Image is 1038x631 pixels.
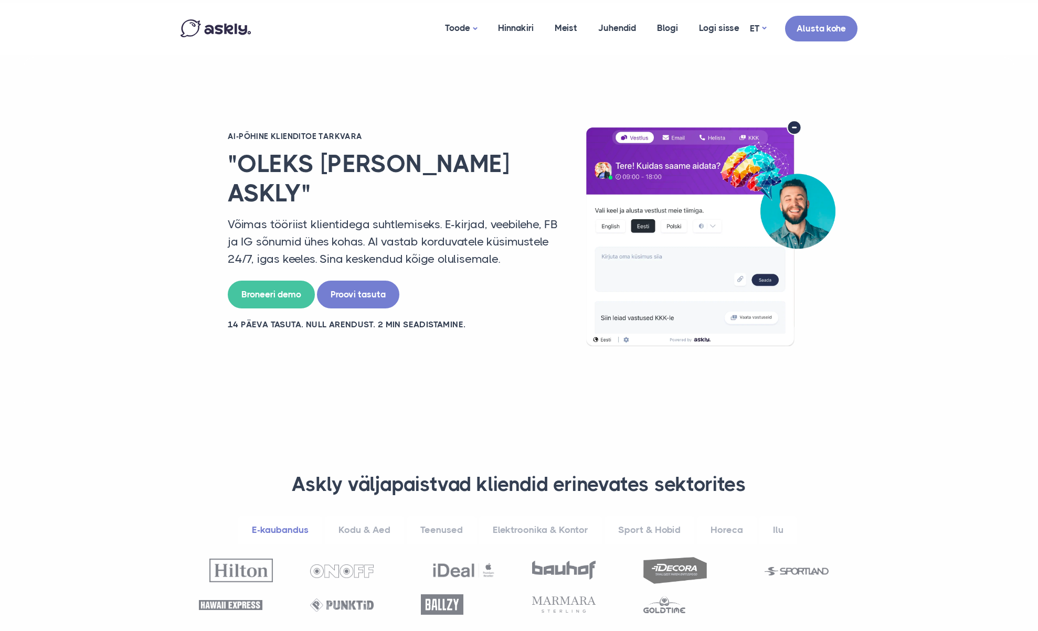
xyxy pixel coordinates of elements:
[317,281,399,308] a: Proovi tasuta
[421,594,463,615] img: Ballzy
[785,16,857,41] a: Alusta kohe
[588,3,647,54] a: Juhendid
[228,149,558,207] h2: "Oleks [PERSON_NAME] Askly"
[228,319,558,330] h2: 14 PÄEVA TASUTA. NULL ARENDUST. 2 MIN SEADISTAMINE.
[209,559,273,582] img: Hilton
[310,564,374,578] img: OnOff
[199,600,262,610] img: Hawaii Express
[238,516,322,544] a: E-kaubandus
[194,472,844,497] h3: Askly väljapaistvad kliendid erinevates sektorites
[435,3,488,55] a: Toode
[765,567,828,575] img: Sportland
[647,3,689,54] a: Blogi
[228,281,315,308] a: Broneeri demo
[325,516,404,544] a: Kodu & Aed
[228,131,558,142] h2: AI-PÕHINE KLIENDITOE TARKVARA
[750,21,766,36] a: ET
[643,596,686,613] img: Goldtime
[544,3,588,54] a: Meist
[228,216,558,268] p: Võimas tööriist klientidega suhtlemiseks. E-kirjad, veebilehe, FB ja IG sõnumid ühes kohas. AI va...
[310,598,374,612] img: Punktid
[759,516,797,544] a: Ilu
[432,558,495,582] img: Ideal
[181,19,251,37] img: Askly
[488,3,544,54] a: Hinnakiri
[574,120,847,347] img: AI multilingual chat
[605,516,694,544] a: Sport & Hobid
[689,3,750,54] a: Logi sisse
[532,561,596,580] img: Bauhof
[407,516,476,544] a: Teenused
[697,516,757,544] a: Horeca
[532,596,596,613] img: Marmara Sterling
[479,516,602,544] a: Elektroonika & Kontor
